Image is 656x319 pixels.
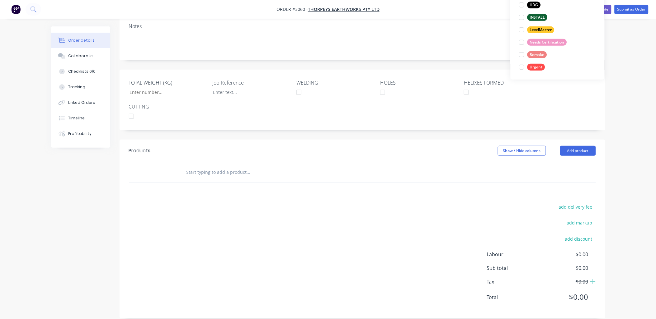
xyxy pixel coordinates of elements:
[517,38,569,47] button: Needs Certification
[615,5,649,14] button: Submit as Order
[296,79,374,86] label: WELDING
[51,48,110,64] button: Collaborate
[129,147,151,155] div: Products
[564,219,596,227] button: add markup
[68,100,95,105] div: Linked Orders
[129,103,207,110] label: CUTTING
[68,53,93,59] div: Collaborate
[556,203,596,211] button: add delivery fee
[517,25,557,34] button: LevelMaster
[380,79,458,86] label: HOLES
[527,39,567,46] div: Needs Certification
[186,166,311,178] input: Start typing to add a product...
[129,23,596,29] div: Notes
[542,292,588,303] span: $0.00
[560,146,596,156] button: Add product
[487,294,542,301] span: Total
[498,146,546,156] button: Show / Hide columns
[542,251,588,258] span: $0.00
[51,95,110,110] button: Linked Orders
[487,278,542,285] span: Tax
[308,7,380,12] a: Thorpeys Earthworks Pty Ltd
[517,13,550,22] button: INSTALL
[51,64,110,79] button: Checklists 0/0
[51,33,110,48] button: Order details
[68,131,92,136] div: Profitability
[517,50,550,59] button: Remake
[487,251,542,258] span: Labour
[517,63,548,72] button: Urgent
[487,264,542,272] span: Sub total
[542,264,588,272] span: $0.00
[213,79,290,86] label: Job Reference
[51,110,110,126] button: Timeline
[527,14,548,21] div: INSTALL
[68,38,95,43] div: Order details
[527,2,541,8] div: HDG
[124,88,206,97] input: Enter number...
[562,235,596,243] button: add discount
[68,69,96,74] div: Checklists 0/0
[527,64,545,71] div: Urgent
[276,7,308,12] span: Order #3060 -
[542,278,588,285] span: $0.00
[51,126,110,141] button: Profitability
[527,26,555,33] div: LevelMaster
[464,79,542,86] label: HELIXES FORMED
[517,1,543,9] button: HDG
[68,84,85,90] div: Tracking
[527,51,547,58] div: Remake
[11,5,21,14] img: Factory
[129,79,207,86] label: TOTAL WEIGHT (KG)
[51,79,110,95] button: Tracking
[68,115,85,121] div: Timeline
